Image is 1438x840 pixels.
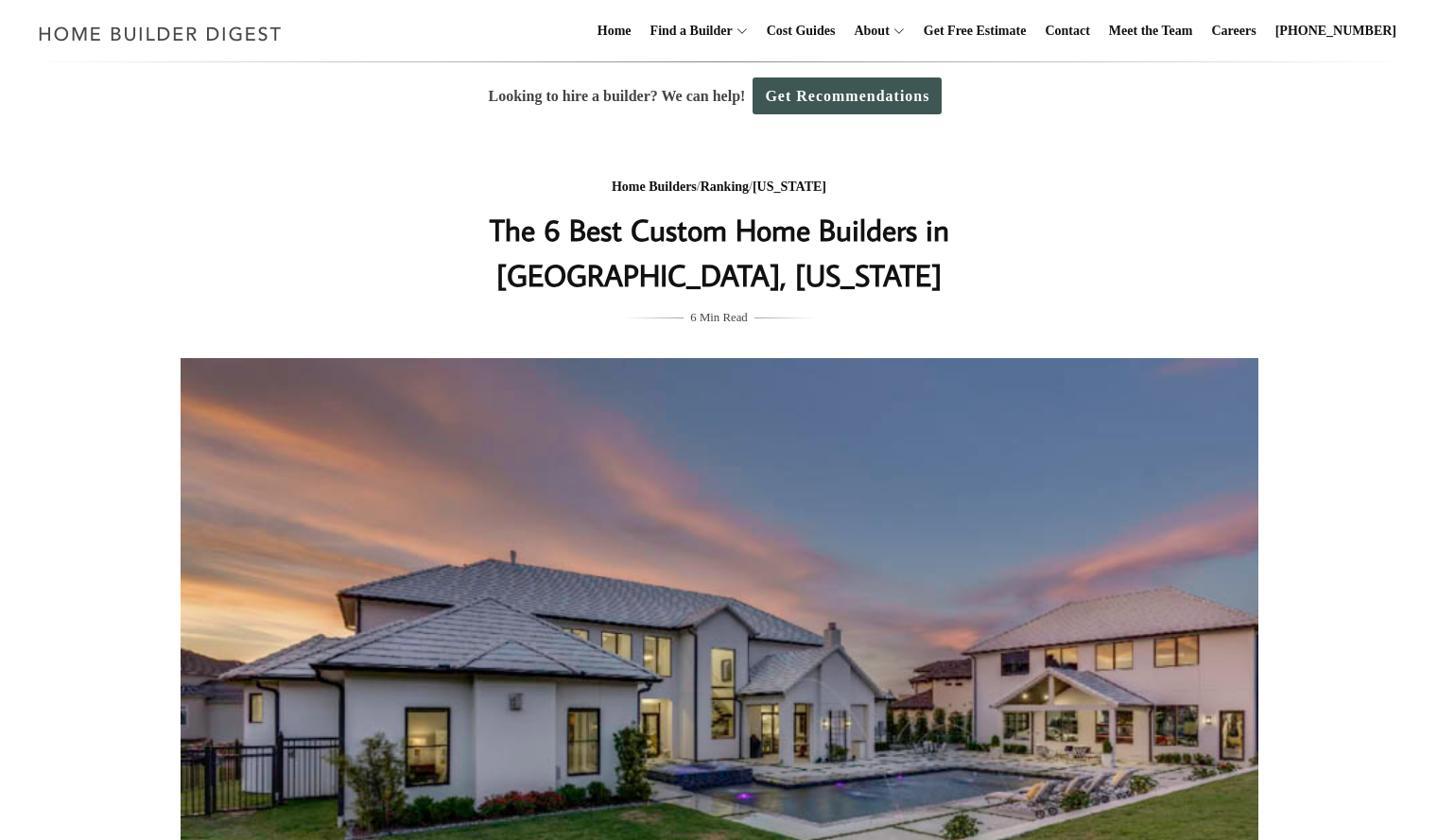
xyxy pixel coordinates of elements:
[1037,1,1097,61] a: Contact
[342,207,1097,298] h1: The 6 Best Custom Home Builders in [GEOGRAPHIC_DATA], [US_STATE]
[753,180,826,194] a: [US_STATE]
[753,77,942,114] a: Get Recommendations
[846,1,889,61] a: About
[1101,1,1201,61] a: Meet the Team
[342,176,1097,199] div: / /
[690,307,747,328] span: 6 Min Read
[701,180,749,194] a: Ranking
[1204,1,1264,61] a: Careers
[590,1,639,61] a: Home
[916,1,1034,61] a: Get Free Estimate
[612,180,697,194] a: Home Builders
[759,1,843,61] a: Cost Guides
[30,15,290,52] img: Home Builder Digest
[643,1,733,61] a: Find a Builder
[1268,1,1404,61] a: [PHONE_NUMBER]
